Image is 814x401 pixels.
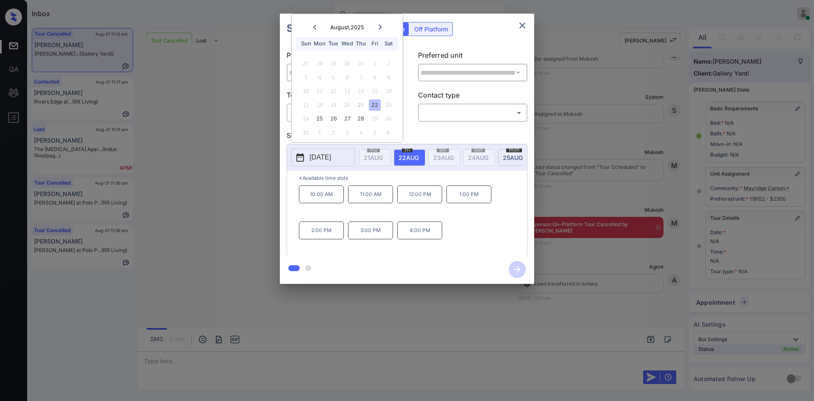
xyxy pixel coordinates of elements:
div: date-select [394,149,425,166]
p: 10:00 AM [299,185,344,203]
div: Not available Wednesday, September 3rd, 2025 [341,127,353,138]
div: Not available Tuesday, July 29th, 2025 [328,58,339,69]
p: *Available time slots [299,171,527,185]
div: Sat [383,38,394,49]
button: btn-next [504,258,531,280]
div: Not available Tuesday, September 2nd, 2025 [328,127,339,138]
div: Fri [369,38,380,49]
div: Not available Saturday, August 16th, 2025 [383,85,394,97]
div: Off Platform [410,22,452,36]
div: Not available Sunday, August 17th, 2025 [300,99,312,111]
h2: Schedule Tour [280,14,366,43]
button: close [514,17,531,34]
p: 3:00 PM [348,222,393,239]
div: Not available Monday, July 28th, 2025 [314,58,325,69]
div: Not available Sunday, July 27th, 2025 [300,58,312,69]
p: Preferred community [287,50,396,64]
div: Not available Wednesday, August 6th, 2025 [341,72,353,83]
span: mon [506,147,522,152]
div: Not available Sunday, August 24th, 2025 [300,113,312,124]
p: Preferred unit [418,50,528,64]
div: month 2025-08 [294,57,400,140]
div: Not available Sunday, August 10th, 2025 [300,85,312,97]
span: fri [402,147,413,152]
div: Not available Wednesday, August 20th, 2025 [341,99,353,111]
div: Not available Thursday, July 31st, 2025 [355,58,367,69]
div: Not available Thursday, September 4th, 2025 [355,127,367,138]
div: Not available Tuesday, August 12th, 2025 [328,85,339,97]
p: 12:00 PM [397,185,442,203]
span: 25 AUG [503,154,523,161]
div: Not available Saturday, August 30th, 2025 [383,113,394,124]
p: Tour type [287,90,396,104]
div: Choose Monday, August 25th, 2025 [314,113,325,124]
div: Not available Saturday, August 9th, 2025 [383,72,394,83]
span: 22 AUG [399,154,419,161]
div: Not available Sunday, August 31st, 2025 [300,127,312,138]
div: In Person [289,106,394,120]
div: Not available Monday, August 4th, 2025 [314,72,325,83]
div: Not available Monday, September 1st, 2025 [314,127,325,138]
p: Contact type [418,90,528,104]
p: 1:00 PM [446,185,491,203]
div: Not available Friday, August 1st, 2025 [369,58,380,69]
div: Wed [341,38,353,49]
div: Not available Wednesday, July 30th, 2025 [341,58,353,69]
div: Choose Thursday, August 28th, 2025 [355,113,367,124]
p: [DATE] [309,152,331,163]
div: Not available Saturday, August 2nd, 2025 [383,58,394,69]
div: Choose Wednesday, August 27th, 2025 [341,113,353,124]
div: Not available Monday, August 18th, 2025 [314,99,325,111]
div: Not available Thursday, August 21st, 2025 [355,99,367,111]
button: [DATE] [291,149,355,166]
p: 11:00 AM [348,185,393,203]
div: Not available Saturday, August 23rd, 2025 [383,99,394,111]
div: Sun [300,38,312,49]
div: Choose Tuesday, August 26th, 2025 [328,113,339,124]
div: Not available Wednesday, August 13th, 2025 [341,85,353,97]
div: Not available Friday, August 29th, 2025 [369,113,380,124]
div: Not available Saturday, September 6th, 2025 [383,127,394,138]
div: Not available Thursday, August 7th, 2025 [355,72,367,83]
div: Not available Sunday, August 3rd, 2025 [300,72,312,83]
div: Not available Friday, August 8th, 2025 [369,72,380,83]
div: Not available Thursday, August 14th, 2025 [355,85,367,97]
div: Not available Friday, August 15th, 2025 [369,85,380,97]
div: Not available Friday, September 5th, 2025 [369,127,380,138]
div: date-select [498,149,530,166]
div: Thu [355,38,367,49]
div: Mon [314,38,325,49]
div: Not available Monday, August 11th, 2025 [314,85,325,97]
p: Select slot [287,130,527,144]
div: Tue [328,38,339,49]
p: 4:00 PM [397,222,442,239]
p: 2:00 PM [299,222,344,239]
div: Not available Tuesday, August 5th, 2025 [328,72,339,83]
div: Choose Friday, August 22nd, 2025 [369,99,380,111]
div: Not available Tuesday, August 19th, 2025 [328,99,339,111]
